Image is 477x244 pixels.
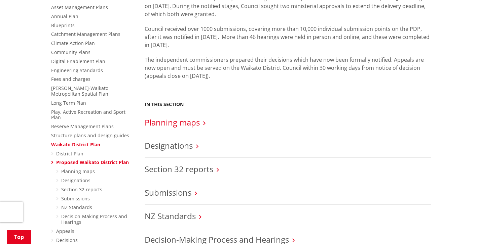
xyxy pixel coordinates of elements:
[61,177,90,184] a: Designations
[51,141,100,148] a: Waikato District Plan
[145,140,193,151] a: Designations
[56,228,74,234] a: Appeals
[61,213,127,225] a: Decision-Making Process and Hearings
[145,210,196,222] a: NZ Standards
[145,25,431,49] p: Council received over 1000 submissions, covering more than 10,000 individual submission points on...
[145,56,431,80] p: The independent commissioners prepared their decisions which have now been formally notified. App...
[51,49,90,55] a: Community Plans
[56,150,83,157] a: District Plan
[446,216,470,240] iframe: Messenger Launcher
[61,195,90,202] a: Submissions
[145,117,200,128] a: Planning maps
[51,31,120,37] a: Catchment Management Plans
[51,22,75,29] a: Blueprints
[51,40,95,46] a: Climate Action Plan
[56,237,78,243] a: Decisions
[51,4,108,10] a: Asset Management Plans
[7,230,31,244] a: Top
[51,76,90,82] a: Fees and charges
[56,159,129,165] a: Proposed Waikato District Plan
[51,58,105,64] a: Digital Enablement Plan
[145,102,184,107] h5: In this section
[51,67,103,74] a: Engineering Standards
[61,168,95,175] a: Planning maps
[61,204,92,210] a: NZ Standards
[145,163,213,175] a: Section 32 reports
[51,132,129,139] a: Structure plans and design guides
[51,109,125,121] a: Play, Active Recreation and Sport Plan
[51,85,108,97] a: [PERSON_NAME]-Waikato Metropolitan Spatial Plan
[145,187,191,198] a: Submissions
[51,100,86,106] a: Long Term Plan
[61,186,102,193] a: Section 32 reports
[51,123,114,130] a: Reserve Management Plans
[51,13,78,19] a: Annual Plan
